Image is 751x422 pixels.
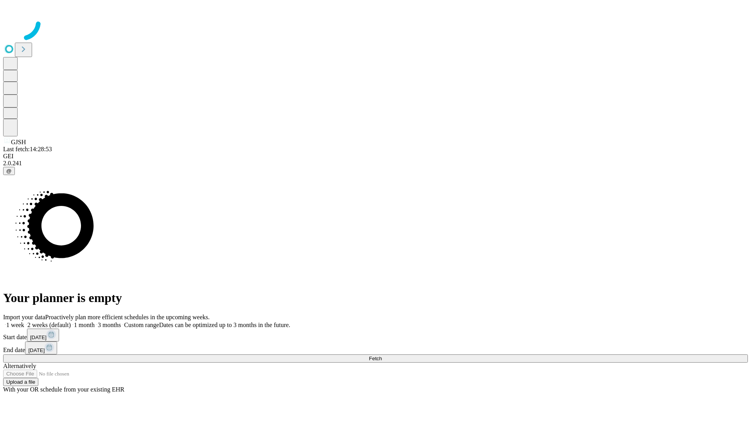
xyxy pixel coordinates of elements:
[45,314,210,320] span: Proactively plan more efficient schedules in the upcoming weeks.
[25,342,57,354] button: [DATE]
[28,347,45,353] span: [DATE]
[30,334,47,340] span: [DATE]
[3,291,748,305] h1: Your planner is empty
[27,322,71,328] span: 2 weeks (default)
[3,329,748,342] div: Start date
[3,167,15,175] button: @
[3,146,52,152] span: Last fetch: 14:28:53
[3,386,124,393] span: With your OR schedule from your existing EHR
[74,322,95,328] span: 1 month
[3,342,748,354] div: End date
[11,139,26,145] span: GJSH
[6,168,12,174] span: @
[27,329,59,342] button: [DATE]
[3,354,748,363] button: Fetch
[3,363,36,369] span: Alternatively
[124,322,159,328] span: Custom range
[3,314,45,320] span: Import your data
[3,160,748,167] div: 2.0.241
[369,356,382,361] span: Fetch
[3,378,38,386] button: Upload a file
[3,153,748,160] div: GEI
[98,322,121,328] span: 3 months
[159,322,290,328] span: Dates can be optimized up to 3 months in the future.
[6,322,24,328] span: 1 week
